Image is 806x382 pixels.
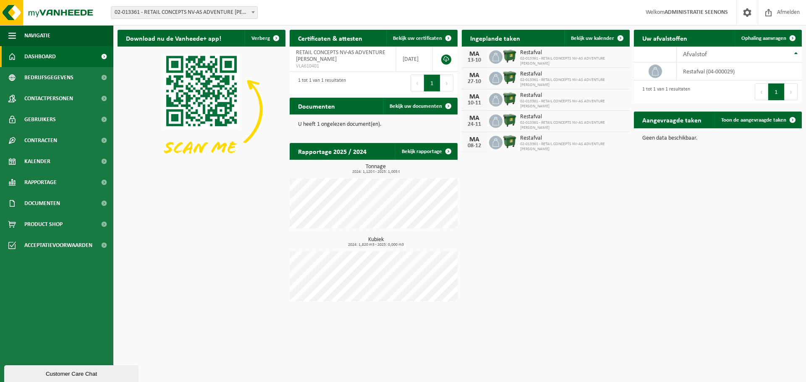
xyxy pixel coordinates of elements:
[24,193,60,214] span: Documenten
[111,6,258,19] span: 02-013361 - RETAIL CONCEPTS NV-AS ADVENTURE OLEN - OLEN
[395,143,457,160] a: Bekijk rapportage
[390,104,442,109] span: Bekijk uw documenten
[642,135,793,141] p: Geen data beschikbaar.
[466,51,483,57] div: MA
[290,98,343,114] h2: Documenten
[466,72,483,79] div: MA
[24,151,50,172] span: Kalender
[714,112,801,128] a: Toon de aangevraagde taken
[785,83,798,100] button: Next
[721,117,786,123] span: Toon de aangevraagde taken
[520,120,625,130] span: 02-013361 - RETAIL CONCEPTS NV-AS ADVENTURE [PERSON_NAME]
[24,25,50,46] span: Navigatie
[24,88,73,109] span: Contactpersonen
[466,57,483,63] div: 13-10
[393,36,442,41] span: Bekijk uw certificaten
[411,75,424,91] button: Previous
[665,9,728,16] strong: ADMINISTRATIE SEENONS
[502,49,517,63] img: WB-1100-HPE-GN-04
[24,172,57,193] span: Rapportage
[735,30,801,47] a: Ophaling aanvragen
[24,214,63,235] span: Product Shop
[24,235,92,256] span: Acceptatievoorwaarden
[396,47,433,72] td: [DATE]
[677,62,802,81] td: restafval (04-000029)
[462,30,529,46] h2: Ingeplande taken
[296,63,390,70] span: VLA610401
[520,92,625,99] span: Restafval
[502,113,517,127] img: WB-1100-HPE-GN-04
[520,99,625,109] span: 02-013361 - RETAIL CONCEPTS NV-AS ADVENTURE [PERSON_NAME]
[466,136,483,143] div: MA
[298,122,449,127] p: U heeft 1 ongelezen document(en).
[571,36,614,41] span: Bekijk uw kalender
[440,75,453,91] button: Next
[296,49,385,62] span: RETAIL CONCEPTS NV-AS ADVENTURE [PERSON_NAME]
[24,67,73,88] span: Bedrijfsgegevens
[294,237,458,247] h3: Kubiek
[502,70,517,85] img: WB-1100-HPE-GN-04
[520,56,625,66] span: 02-013361 - RETAIL CONCEPTS NV-AS ADVENTURE [PERSON_NAME]
[383,98,457,114] a: Bekijk uw documenten
[466,79,483,85] div: 27-10
[424,75,440,91] button: 1
[502,135,517,149] img: WB-1100-HPE-GN-04
[520,135,625,142] span: Restafval
[386,30,457,47] a: Bekijk uw certificaten
[118,30,230,46] h2: Download nu de Vanheede+ app!
[290,143,375,159] h2: Rapportage 2025 / 2024
[245,30,285,47] button: Verberg
[294,170,458,174] span: 2024: 1,120 t - 2025: 1,005 t
[24,109,56,130] span: Gebruikers
[118,47,285,172] img: Download de VHEPlus App
[564,30,629,47] a: Bekijk uw kalender
[294,164,458,174] h3: Tonnage
[251,36,270,41] span: Verberg
[768,83,785,100] button: 1
[290,30,371,46] h2: Certificaten & attesten
[520,78,625,88] span: 02-013361 - RETAIL CONCEPTS NV-AS ADVENTURE [PERSON_NAME]
[294,74,346,92] div: 1 tot 1 van 1 resultaten
[741,36,786,41] span: Ophaling aanvragen
[520,142,625,152] span: 02-013361 - RETAIL CONCEPTS NV-AS ADVENTURE [PERSON_NAME]
[466,100,483,106] div: 10-11
[111,7,257,18] span: 02-013361 - RETAIL CONCEPTS NV-AS ADVENTURE OLEN - OLEN
[520,49,625,56] span: Restafval
[466,122,483,127] div: 24-11
[24,130,57,151] span: Contracten
[502,92,517,106] img: WB-1100-HPE-GN-04
[466,94,483,100] div: MA
[755,83,768,100] button: Previous
[634,30,696,46] h2: Uw afvalstoffen
[294,243,458,247] span: 2024: 1,820 m3 - 2025: 0,000 m3
[4,364,140,382] iframe: chat widget
[634,112,710,128] h2: Aangevraagde taken
[24,46,56,67] span: Dashboard
[520,114,625,120] span: Restafval
[638,83,690,101] div: 1 tot 1 van 1 resultaten
[466,115,483,122] div: MA
[466,143,483,149] div: 08-12
[683,51,707,58] span: Afvalstof
[520,71,625,78] span: Restafval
